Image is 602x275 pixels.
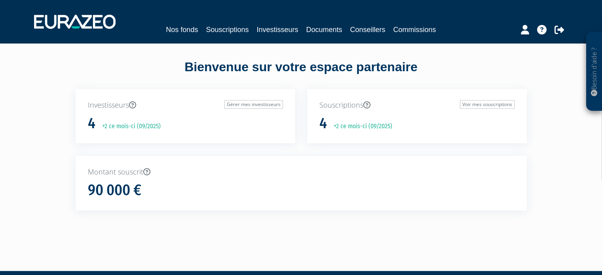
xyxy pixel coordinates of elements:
[224,100,283,109] a: Gérer mes investisseurs
[70,58,533,89] div: Bienvenue sur votre espace partenaire
[88,115,95,132] h1: 4
[306,24,342,35] a: Documents
[97,122,161,131] p: +2 ce mois-ci (09/2025)
[88,182,141,199] h1: 90 000 €
[393,24,436,35] a: Commissions
[319,115,327,132] h1: 4
[34,15,116,29] img: 1732889491-logotype_eurazeo_blanc_rvb.png
[256,24,298,35] a: Investisseurs
[206,24,249,35] a: Souscriptions
[328,122,392,131] p: +2 ce mois-ci (09/2025)
[166,24,198,35] a: Nos fonds
[460,100,515,109] a: Voir mes souscriptions
[88,100,283,110] p: Investisseurs
[88,167,515,177] p: Montant souscrit
[590,36,599,107] p: Besoin d'aide ?
[319,100,515,110] p: Souscriptions
[350,24,386,35] a: Conseillers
